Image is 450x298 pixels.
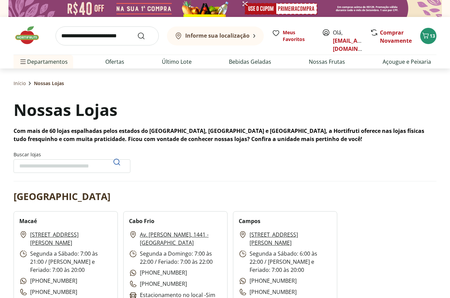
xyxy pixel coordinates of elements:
a: Meus Favoritos [272,29,314,43]
p: Com mais de 60 lojas espalhadas pelos estados do [GEOGRAPHIC_DATA], [GEOGRAPHIC_DATA] e [GEOGRAPH... [14,127,436,143]
p: [PHONE_NUMBER] [239,277,297,285]
b: Informe sua localização [185,32,250,39]
p: Segunda a Sábado: 6:00 às 22:00 / [PERSON_NAME] e Feriado: 7:00 às 20:00 [239,250,331,274]
button: Carrinho [420,28,436,44]
p: [PHONE_NUMBER] [19,288,77,296]
p: Segunda a Sábado: 7:00 às 21:00 / [PERSON_NAME] e Feriado: 7:00 às 20:00 [19,250,112,274]
a: Comprar Novamente [380,29,412,44]
span: Meus Favoritos [283,29,314,43]
button: Pesquisar [109,154,125,170]
h2: Macaé [19,217,37,225]
h2: Campos [239,217,260,225]
a: Ofertas [105,58,124,66]
a: Início [14,80,26,87]
h1: Nossas Lojas [14,98,117,121]
a: Nossas Frutas [309,58,345,66]
a: Último Lote [162,58,192,66]
button: Menu [19,54,27,70]
label: Buscar lojas [14,151,130,173]
a: [STREET_ADDRESS][PERSON_NAME] [30,231,112,247]
span: Nossas Lojas [34,80,64,87]
a: Açougue e Peixaria [383,58,431,66]
input: search [56,26,159,45]
a: [EMAIL_ADDRESS][DOMAIN_NAME] [333,37,380,53]
a: Av. [PERSON_NAME], 1441 - [GEOGRAPHIC_DATA] [140,231,222,247]
p: [PHONE_NUMBER] [19,277,77,285]
a: Bebidas Geladas [229,58,271,66]
button: Submit Search [137,32,153,40]
span: 13 [430,33,435,39]
h2: [GEOGRAPHIC_DATA] [14,190,110,203]
p: [PHONE_NUMBER] [129,269,187,277]
input: Buscar lojasPesquisar [14,159,130,173]
p: Segunda a Domingo: 7:00 às 22:00 / Feriado: 7:00 às 22:00 [129,250,222,266]
span: Departamentos [19,54,68,70]
img: Hortifruti [14,25,47,45]
h2: Cabo Frio [129,217,154,225]
p: [PHONE_NUMBER] [129,280,187,288]
p: [PHONE_NUMBER] [239,288,297,296]
span: Olá, [333,28,363,53]
button: Informe sua localização [167,26,264,45]
a: [STREET_ADDRESS][PERSON_NAME] [250,231,331,247]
